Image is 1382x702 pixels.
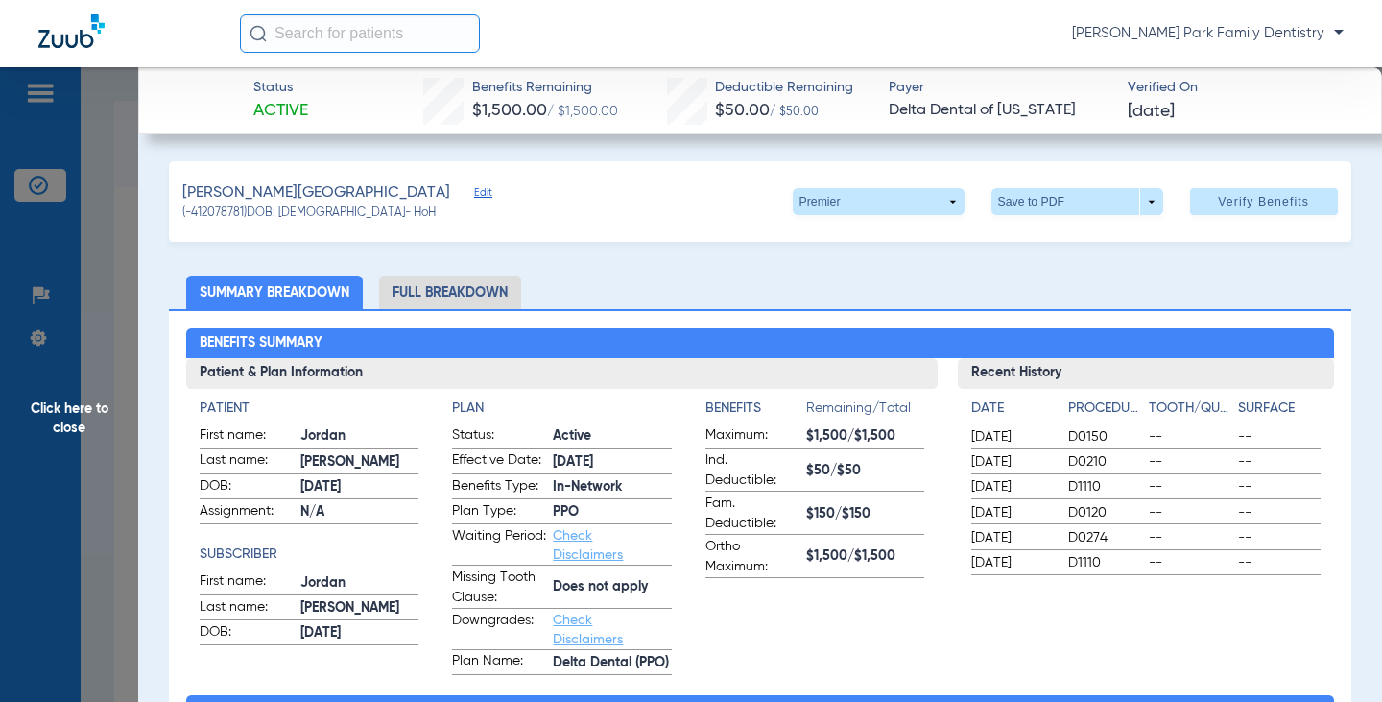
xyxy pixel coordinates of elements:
span: Maximum: [705,425,799,448]
span: Does not apply [553,577,671,597]
app-breakdown-title: Date [971,399,1052,425]
span: [PERSON_NAME] [300,452,418,472]
span: -- [1149,553,1231,572]
span: [DATE] [971,553,1052,572]
span: Active [553,426,671,447]
span: $50/$50 [806,461,924,481]
span: Status [253,78,308,98]
span: D0274 [1068,528,1141,547]
span: Benefits Remaining [472,78,618,98]
span: Payer [889,78,1111,98]
span: -- [1149,477,1231,496]
span: $50.00 [715,102,770,119]
span: Delta Dental (PPO) [553,653,671,673]
span: Verified On [1128,78,1350,98]
span: Delta Dental of [US_STATE] [889,99,1111,123]
span: Plan Name: [452,651,546,674]
span: [DATE] [971,427,1052,447]
h4: Date [971,399,1052,419]
span: [PERSON_NAME][GEOGRAPHIC_DATA] [182,182,450,206]
span: [DATE] [971,452,1052,472]
span: -- [1238,477,1321,496]
span: Deductible Remaining [715,78,853,98]
span: Ortho Maximum: [705,537,799,577]
img: Search Icon [250,25,267,42]
li: Full Breakdown [379,276,521,309]
span: PPO [553,502,671,522]
app-breakdown-title: Procedure [1068,399,1141,425]
span: [DATE] [1128,100,1175,124]
button: Premier [793,188,965,215]
span: N/A [300,502,418,522]
span: -- [1238,528,1321,547]
a: Check Disclaimers [553,614,623,646]
span: $1,500.00 [472,102,547,119]
span: -- [1238,452,1321,472]
h4: Tooth/Quad [1149,399,1231,419]
h4: Patient [200,399,418,419]
h3: Patient & Plan Information [186,358,938,389]
span: Jordan [300,426,418,447]
span: Downgrades: [452,611,546,649]
h4: Surface [1238,399,1321,419]
span: Benefits Type: [452,476,546,499]
a: Check Disclaimers [553,529,623,562]
input: Search for patients [240,14,480,53]
span: D0210 [1068,452,1141,472]
span: First name: [200,425,294,448]
span: DOB: [200,622,294,645]
button: Verify Benefits [1190,188,1338,215]
span: Missing Tooth Clause: [452,568,546,608]
button: Save to PDF [991,188,1163,215]
span: D1110 [1068,553,1141,572]
span: -- [1149,427,1231,447]
span: -- [1238,503,1321,522]
span: Jordan [300,573,418,593]
span: $1,500/$1,500 [806,546,924,567]
span: $1,500/$1,500 [806,426,924,447]
span: / $50.00 [770,107,819,118]
span: D0120 [1068,503,1141,522]
h3: Recent History [958,358,1334,389]
span: D1110 [1068,477,1141,496]
span: In-Network [553,477,671,497]
span: Status: [452,425,546,448]
span: [PERSON_NAME] [300,598,418,618]
span: Last name: [200,597,294,620]
span: Edit [474,186,491,205]
span: [DATE] [300,623,418,643]
span: / $1,500.00 [547,105,618,118]
span: [DATE] [971,528,1052,547]
span: Verify Benefits [1218,194,1309,209]
img: Zuub Logo [38,14,105,48]
span: (-412078781) DOB: [DEMOGRAPHIC_DATA] - HoH [182,206,436,223]
span: D0150 [1068,427,1141,447]
span: [PERSON_NAME] Park Family Dentistry [1072,24,1344,43]
span: Waiting Period: [452,526,546,565]
span: Active [253,99,308,123]
app-breakdown-title: Benefits [705,399,806,425]
h4: Plan [452,399,671,419]
app-breakdown-title: Tooth/Quad [1149,399,1231,425]
h4: Subscriber [200,545,418,565]
span: [DATE] [971,477,1052,496]
span: -- [1149,452,1231,472]
li: Summary Breakdown [186,276,363,309]
span: [DATE] [971,503,1052,522]
span: Fam. Deductible: [705,494,799,534]
span: First name: [200,571,294,594]
app-breakdown-title: Surface [1238,399,1321,425]
span: [DATE] [553,452,671,472]
span: Assignment: [200,501,294,524]
span: -- [1149,503,1231,522]
span: -- [1238,427,1321,447]
h2: Benefits Summary [186,328,1334,359]
span: -- [1149,528,1231,547]
span: -- [1238,553,1321,572]
span: Effective Date: [452,450,546,473]
span: Ind. Deductible: [705,450,799,491]
span: Plan Type: [452,501,546,524]
span: [DATE] [300,477,418,497]
span: Last name: [200,450,294,473]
